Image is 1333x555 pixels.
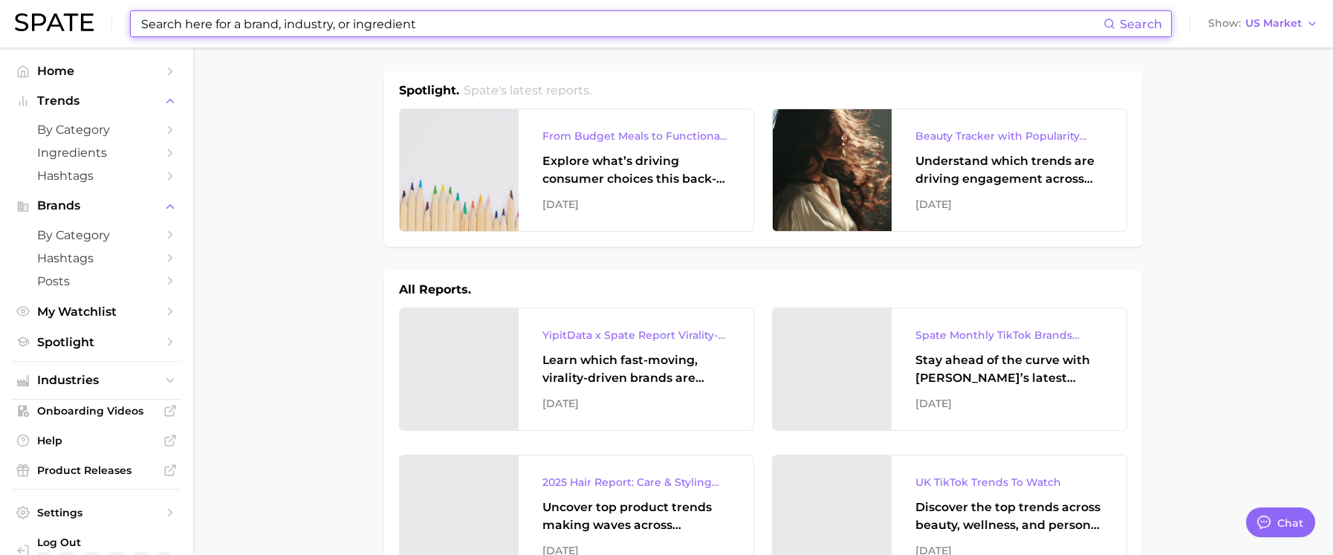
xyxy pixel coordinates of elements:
[12,300,181,323] a: My Watchlist
[12,164,181,187] a: Hashtags
[37,199,156,212] span: Brands
[12,247,181,270] a: Hashtags
[542,351,730,387] div: Learn which fast-moving, virality-driven brands are leading the pack, the risks of viral growth, ...
[915,195,1103,213] div: [DATE]
[772,108,1127,232] a: Beauty Tracker with Popularity IndexUnderstand which trends are driving engagement across platfor...
[915,152,1103,188] div: Understand which trends are driving engagement across platforms in the skin, hair, makeup, and fr...
[12,502,181,524] a: Settings
[1208,19,1241,27] span: Show
[542,395,730,412] div: [DATE]
[915,127,1103,145] div: Beauty Tracker with Popularity Index
[37,274,156,288] span: Posts
[37,335,156,349] span: Spotlight
[12,224,181,247] a: by Category
[915,499,1103,534] div: Discover the top trends across beauty, wellness, and personal care on TikTok [GEOGRAPHIC_DATA].
[399,82,459,100] h1: Spotlight.
[399,108,754,232] a: From Budget Meals to Functional Snacks: Food & Beverage Trends Shaping Consumer Behavior This Sch...
[542,499,730,534] div: Uncover top product trends making waves across platforms — along with key insights into benefits,...
[542,152,730,188] div: Explore what’s driving consumer choices this back-to-school season From budget-friendly meals to ...
[399,281,471,299] h1: All Reports.
[915,395,1103,412] div: [DATE]
[37,305,156,319] span: My Watchlist
[915,351,1103,387] div: Stay ahead of the curve with [PERSON_NAME]’s latest monthly tracker, spotlighting the fastest-gro...
[37,146,156,160] span: Ingredients
[37,94,156,108] span: Trends
[464,82,591,100] h2: Spate's latest reports.
[12,429,181,452] a: Help
[37,374,156,387] span: Industries
[915,473,1103,491] div: UK TikTok Trends To Watch
[12,195,181,217] button: Brands
[37,506,156,519] span: Settings
[772,308,1127,431] a: Spate Monthly TikTok Brands TrackerStay ahead of the curve with [PERSON_NAME]’s latest monthly tr...
[37,64,156,78] span: Home
[12,400,181,422] a: Onboarding Videos
[915,326,1103,344] div: Spate Monthly TikTok Brands Tracker
[12,141,181,164] a: Ingredients
[37,404,156,418] span: Onboarding Videos
[542,473,730,491] div: 2025 Hair Report: Care & Styling Products
[37,536,204,549] span: Log Out
[1245,19,1302,27] span: US Market
[37,251,156,265] span: Hashtags
[37,169,156,183] span: Hashtags
[12,331,181,354] a: Spotlight
[12,59,181,82] a: Home
[37,123,156,137] span: by Category
[1204,14,1322,33] button: ShowUS Market
[37,434,156,447] span: Help
[399,308,754,431] a: YipitData x Spate Report Virality-Driven Brands Are Taking a Slice of the Beauty PieLearn which f...
[12,459,181,481] a: Product Releases
[15,13,94,31] img: SPATE
[542,326,730,344] div: YipitData x Spate Report Virality-Driven Brands Are Taking a Slice of the Beauty Pie
[12,270,181,293] a: Posts
[1120,17,1162,31] span: Search
[12,369,181,392] button: Industries
[542,195,730,213] div: [DATE]
[37,228,156,242] span: by Category
[12,90,181,112] button: Trends
[542,127,730,145] div: From Budget Meals to Functional Snacks: Food & Beverage Trends Shaping Consumer Behavior This Sch...
[140,11,1103,36] input: Search here for a brand, industry, or ingredient
[37,464,156,477] span: Product Releases
[12,118,181,141] a: by Category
